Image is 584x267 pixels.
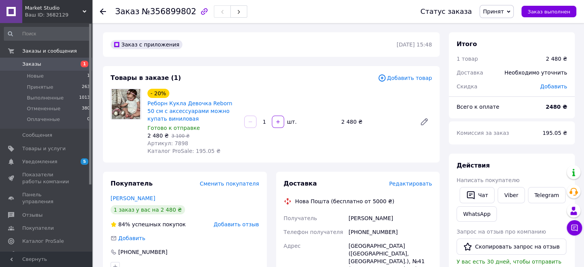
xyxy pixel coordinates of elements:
span: 380 [82,105,90,112]
span: Аналитика [22,251,51,258]
b: 2480 ₴ [546,104,567,110]
span: Получатель [284,215,317,221]
span: 5 [81,158,88,165]
span: Адрес [284,243,301,249]
span: Добавить отзыв [213,221,259,227]
span: Телефон получателя [284,229,343,235]
span: Сообщения [22,132,52,139]
span: Отмененные [27,105,60,112]
div: успешных покупок [111,221,186,228]
time: [DATE] 15:48 [397,41,432,48]
span: Добавить [540,83,567,90]
span: Заказы и сообщения [22,48,77,55]
span: Итого [457,40,477,48]
span: Товары и услуги [22,145,66,152]
a: [PERSON_NAME] [111,195,155,201]
button: Чат [460,187,495,203]
span: Заказ выполнен [528,9,570,15]
div: Статус заказа [420,8,472,15]
button: Скопировать запрос на отзыв [457,239,566,255]
button: Заказ выполнен [521,6,576,17]
div: шт. [285,118,297,126]
span: Всего к оплате [457,104,499,110]
span: Принят [483,8,504,15]
span: 0 [87,116,90,123]
div: Ваш ID: 3682129 [25,12,92,18]
span: Заказы [22,61,41,68]
span: Комиссия за заказ [457,130,509,136]
a: WhatsApp [457,206,497,222]
div: Необходимо уточнить [500,64,572,81]
span: Покупатели [22,225,54,232]
div: Вернуться назад [100,8,106,15]
span: Скидка [457,83,477,90]
span: Добавить [118,235,145,241]
span: 1 товар [457,56,478,62]
a: Telegram [528,187,566,203]
span: Действия [457,162,490,169]
span: 84% [118,221,130,227]
span: Покупатель [111,180,152,187]
div: 2 480 ₴ [546,55,567,63]
span: Готово к отправке [147,125,200,131]
span: Сменить покупателя [200,181,259,187]
span: 2 480 ₴ [147,133,169,139]
div: Нова Пошта (бесплатно от 5000 ₴) [293,197,396,205]
span: Каталог ProSale [22,238,64,245]
span: 1013 [79,95,90,101]
div: 2 480 ₴ [338,116,414,127]
a: Редактировать [417,114,432,129]
span: Отзывы [22,212,43,219]
input: Поиск [4,27,91,41]
img: Реборн Кукла Девочка Reborn 50 см с аксессуарами можно купать виниловая [112,89,140,119]
span: Товары в заказе (1) [111,74,181,81]
a: Реборн Кукла Девочка Reborn 50 см с аксессуарами можно купать виниловая [147,100,232,122]
span: Показатели работы компании [22,171,71,185]
span: Доставка [284,180,317,187]
span: 1 [81,61,88,67]
span: Оплаченные [27,116,60,123]
span: Заказ [115,7,139,16]
span: 3 100 ₴ [171,133,189,139]
span: Каталог ProSale: 195.05 ₴ [147,148,220,154]
span: 263 [82,84,90,91]
span: Написать покупателю [457,177,519,183]
div: 1 заказ у вас на 2 480 ₴ [111,205,185,214]
span: Доставка [457,70,483,76]
div: [PERSON_NAME] [347,211,433,225]
span: Market Studio [25,5,83,12]
span: Запрос на отзыв про компанию [457,229,546,235]
span: Принятые [27,84,53,91]
div: Заказ с приложения [111,40,182,49]
div: [PHONE_NUMBER] [117,248,168,256]
span: Уведомления [22,158,57,165]
span: №356899802 [142,7,196,16]
button: Чат с покупателем [567,220,582,235]
span: Новые [27,73,44,80]
span: Выполненные [27,95,64,101]
a: Viber [498,187,524,203]
span: Панель управления [22,191,71,205]
span: 195.05 ₴ [543,130,567,136]
span: Редактировать [389,181,432,187]
div: [PHONE_NUMBER] [347,225,433,239]
span: Добавить товар [378,74,432,82]
div: - 20% [147,89,169,98]
span: 1 [87,73,90,80]
span: Артикул: 7898 [147,140,188,146]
